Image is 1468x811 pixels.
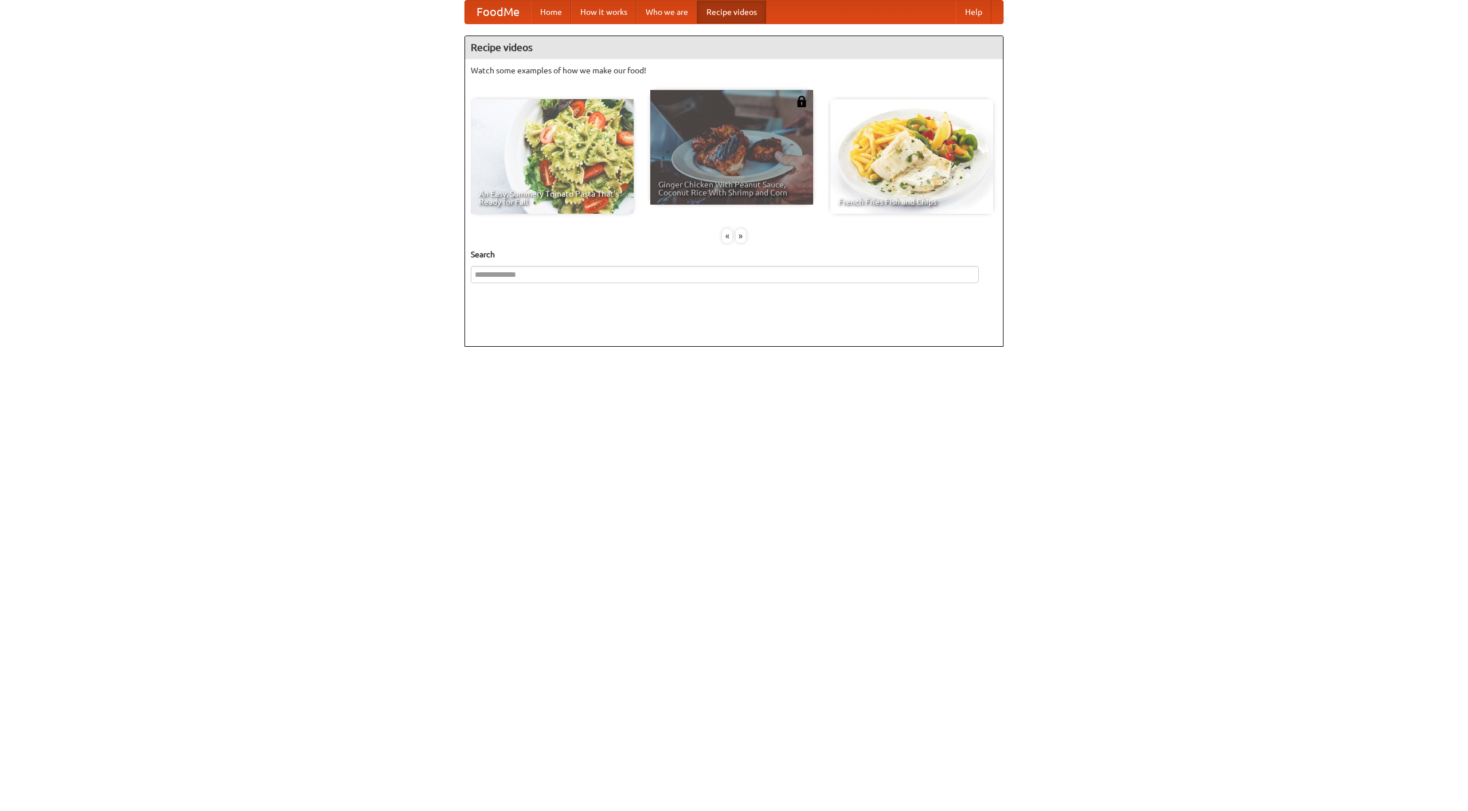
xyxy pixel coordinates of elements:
[722,229,732,243] div: «
[471,249,997,260] h5: Search
[830,99,993,214] a: French Fries Fish and Chips
[697,1,766,23] a: Recipe videos
[479,190,626,206] span: An Easy, Summery Tomato Pasta That's Ready for Fall
[956,1,991,23] a: Help
[465,36,1003,59] h4: Recipe videos
[796,96,807,107] img: 483408.png
[531,1,571,23] a: Home
[571,1,637,23] a: How it works
[465,1,531,23] a: FoodMe
[471,99,634,214] a: An Easy, Summery Tomato Pasta That's Ready for Fall
[736,229,746,243] div: »
[838,198,985,206] span: French Fries Fish and Chips
[637,1,697,23] a: Who we are
[471,65,997,76] p: Watch some examples of how we make our food!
